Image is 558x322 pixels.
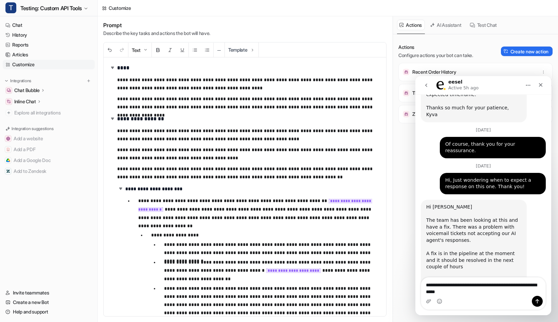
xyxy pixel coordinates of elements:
button: Redo [116,43,128,57]
iframe: Intercom live chat [415,76,551,315]
button: Test Chat [467,20,500,30]
a: History [3,30,95,40]
img: Dropdown Down Arrow [143,47,148,53]
img: Add a website [6,137,10,141]
img: expand-arrow.svg [109,64,116,71]
img: Zendesk Voice Agent Status icon [403,111,410,118]
span: Testing: Custom API Tools [20,3,82,13]
img: Inline Chat [7,100,11,104]
h1: Prompt [103,22,210,29]
img: Add a Google Doc [6,158,10,162]
button: Template [225,42,258,57]
a: Customize [3,60,95,69]
a: Explore all integrations [3,108,95,118]
img: Bold [155,47,161,53]
a: Chat [3,20,95,30]
button: AI Assistant [428,20,465,30]
img: explore all integrations [5,109,12,116]
a: Reports [3,40,95,50]
p: Recent Order History [412,69,456,75]
img: Ordered List [204,47,210,53]
button: Add a websiteAdd a website [3,133,95,144]
p: Configure actions your bot can take. [398,52,473,59]
img: Undo [107,47,112,53]
p: Actions [398,44,473,51]
img: Redo [119,47,125,53]
img: Add a PDF [6,147,10,151]
p: Describe the key tasks and actions the bot will have. [103,30,210,37]
p: Chat Bubble [14,87,40,94]
a: Create a new Bot [3,298,95,307]
img: menu_add.svg [86,78,91,83]
button: Integrations [3,77,33,84]
button: ─ [214,43,224,57]
a: Invite teammates [3,288,95,298]
img: expand menu [4,78,9,83]
img: Underline [180,47,185,53]
button: Unordered List [189,43,201,57]
p: Inline Chat [14,98,36,105]
img: Add to Zendesk [6,169,10,173]
button: Italic [164,43,176,57]
button: Create new action [501,47,553,56]
img: Template [250,47,255,53]
span: T [5,2,16,13]
a: Articles [3,50,95,59]
p: Track Package [412,90,443,96]
button: Ordered List [201,43,213,57]
img: Track Package icon [403,90,410,96]
img: Unordered List [192,47,198,53]
button: Actions [397,20,425,30]
img: Recent Order History icon [403,69,410,75]
button: Undo [104,43,116,57]
div: Customize [109,4,131,12]
img: Italic [167,47,173,53]
button: Bold [152,43,164,57]
p: Integrations [10,78,31,84]
button: Add a Google DocAdd a Google Doc [3,155,95,166]
p: Zendesk Voice Agent Status [412,111,471,118]
button: Add to ZendeskAdd to Zendesk [3,166,95,177]
img: Chat Bubble [7,88,11,92]
img: expand-arrow.svg [117,185,124,192]
img: Create action [504,49,508,54]
span: Explore all integrations [14,107,92,118]
img: expand-arrow.svg [109,115,116,122]
button: Add a PDFAdd a PDF [3,144,95,155]
button: Underline [176,43,188,57]
a: Help and support [3,307,95,317]
p: Integration suggestions [12,126,53,132]
button: Text [128,43,151,57]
